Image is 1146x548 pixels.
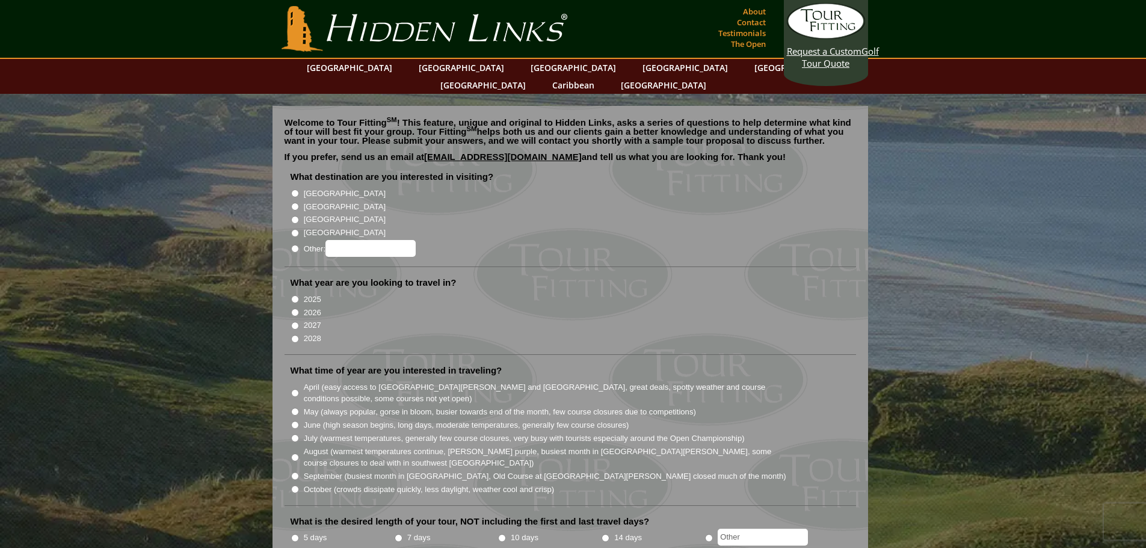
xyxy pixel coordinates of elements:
label: 10 days [511,532,538,544]
label: [GEOGRAPHIC_DATA] [304,201,386,213]
a: [GEOGRAPHIC_DATA] [434,76,532,94]
label: July (warmest temperatures, generally few course closures, very busy with tourists especially aro... [304,433,745,445]
label: [GEOGRAPHIC_DATA] [304,227,386,239]
a: [GEOGRAPHIC_DATA] [525,59,622,76]
a: [EMAIL_ADDRESS][DOMAIN_NAME] [424,152,582,162]
label: What destination are you interested in visiting? [291,171,494,183]
label: 2025 [304,294,321,306]
a: Request a CustomGolf Tour Quote [787,3,865,69]
label: August (warmest temperatures continue, [PERSON_NAME] purple, busiest month in [GEOGRAPHIC_DATA][P... [304,446,787,469]
label: September (busiest month in [GEOGRAPHIC_DATA], Old Course at [GEOGRAPHIC_DATA][PERSON_NAME] close... [304,470,786,482]
label: June (high season begins, long days, moderate temperatures, generally few course closures) [304,419,629,431]
a: Testimonials [715,25,769,42]
label: 5 days [304,532,327,544]
label: [GEOGRAPHIC_DATA] [304,214,386,226]
label: May (always popular, gorse in bloom, busier towards end of the month, few course closures due to ... [304,406,696,418]
label: 2027 [304,319,321,331]
a: Caribbean [546,76,600,94]
a: About [740,3,769,20]
input: Other [718,529,808,546]
sup: SM [387,116,397,123]
label: 7 days [407,532,431,544]
a: [GEOGRAPHIC_DATA] [636,59,734,76]
label: 2026 [304,307,321,319]
label: October (crowds dissipate quickly, less daylight, weather cool and crisp) [304,484,555,496]
label: 2028 [304,333,321,345]
span: Request a Custom [787,45,861,57]
p: If you prefer, send us an email at and tell us what you are looking for. Thank you! [285,152,856,170]
p: Welcome to Tour Fitting ! This feature, unique and original to Hidden Links, asks a series of que... [285,118,856,145]
label: April (easy access to [GEOGRAPHIC_DATA][PERSON_NAME] and [GEOGRAPHIC_DATA], great deals, spotty w... [304,381,787,405]
a: [GEOGRAPHIC_DATA] [615,76,712,94]
a: [GEOGRAPHIC_DATA] [301,59,398,76]
label: 14 days [614,532,642,544]
a: [GEOGRAPHIC_DATA] [413,59,510,76]
a: Contact [734,14,769,31]
input: Other: [325,240,416,257]
label: Other: [304,240,416,257]
a: The Open [728,35,769,52]
label: What year are you looking to travel in? [291,277,457,289]
label: What is the desired length of your tour, NOT including the first and last travel days? [291,516,650,528]
a: [GEOGRAPHIC_DATA] [748,59,846,76]
label: [GEOGRAPHIC_DATA] [304,188,386,200]
label: What time of year are you interested in traveling? [291,365,502,377]
sup: SM [467,125,477,132]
